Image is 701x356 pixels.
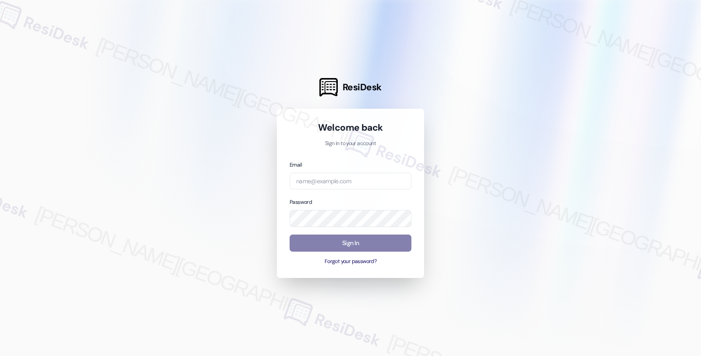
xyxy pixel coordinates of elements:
[290,235,411,252] button: Sign In
[319,78,338,96] img: ResiDesk Logo
[290,161,302,168] label: Email
[343,81,382,93] span: ResiDesk
[290,258,411,266] button: Forgot your password?
[290,121,411,134] h1: Welcome back
[290,173,411,190] input: name@example.com
[290,140,411,148] p: Sign in to your account
[290,199,312,206] label: Password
